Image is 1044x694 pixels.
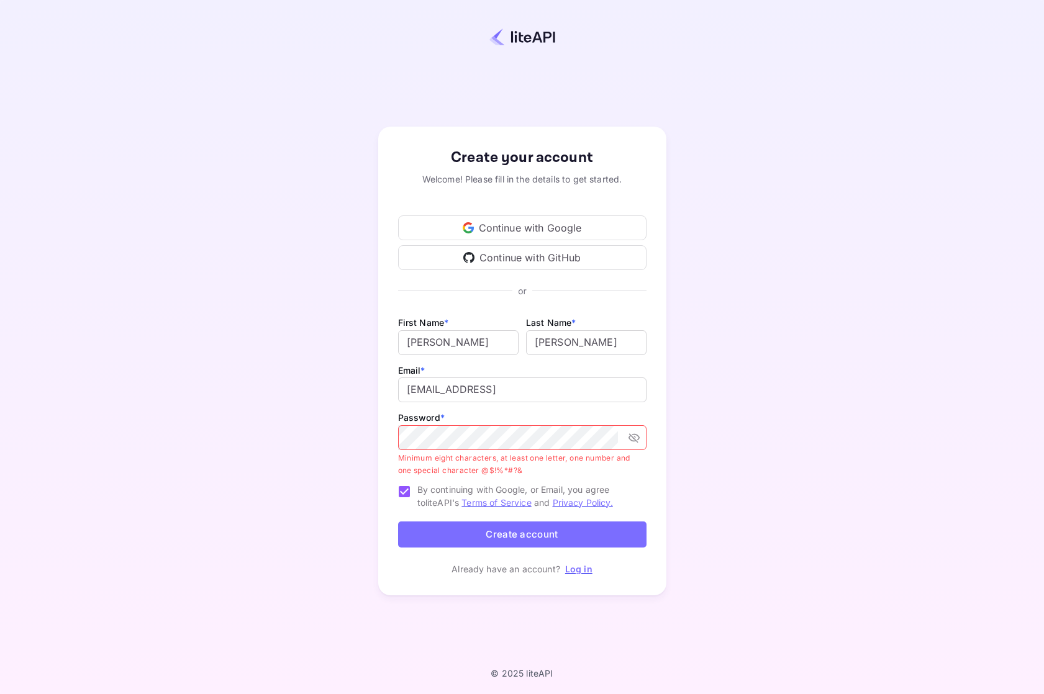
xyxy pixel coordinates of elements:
label: Email [398,365,425,376]
div: Continue with Google [398,215,647,240]
label: Last Name [526,317,576,328]
div: Welcome! Please fill in the details to get started. [398,173,647,186]
a: Privacy Policy. [553,497,613,508]
button: Create account [398,521,647,548]
span: By continuing with Google, or Email, you agree to liteAPI's and [417,483,637,509]
p: Already have an account? [452,562,560,575]
label: First Name [398,317,449,328]
a: Terms of Service [461,497,531,508]
img: liteapi [489,28,555,46]
input: John [398,330,519,355]
a: Log in [565,564,592,574]
div: Create your account [398,146,647,169]
label: Password [398,412,445,423]
input: Doe [526,330,647,355]
p: Minimum eight characters, at least one letter, one number and one special character @$!%*#?& [398,452,638,477]
button: toggle password visibility [623,426,645,449]
div: Continue with GitHub [398,245,647,270]
input: johndoe@gmail.com [398,377,647,402]
p: © 2025 liteAPI [491,668,553,678]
